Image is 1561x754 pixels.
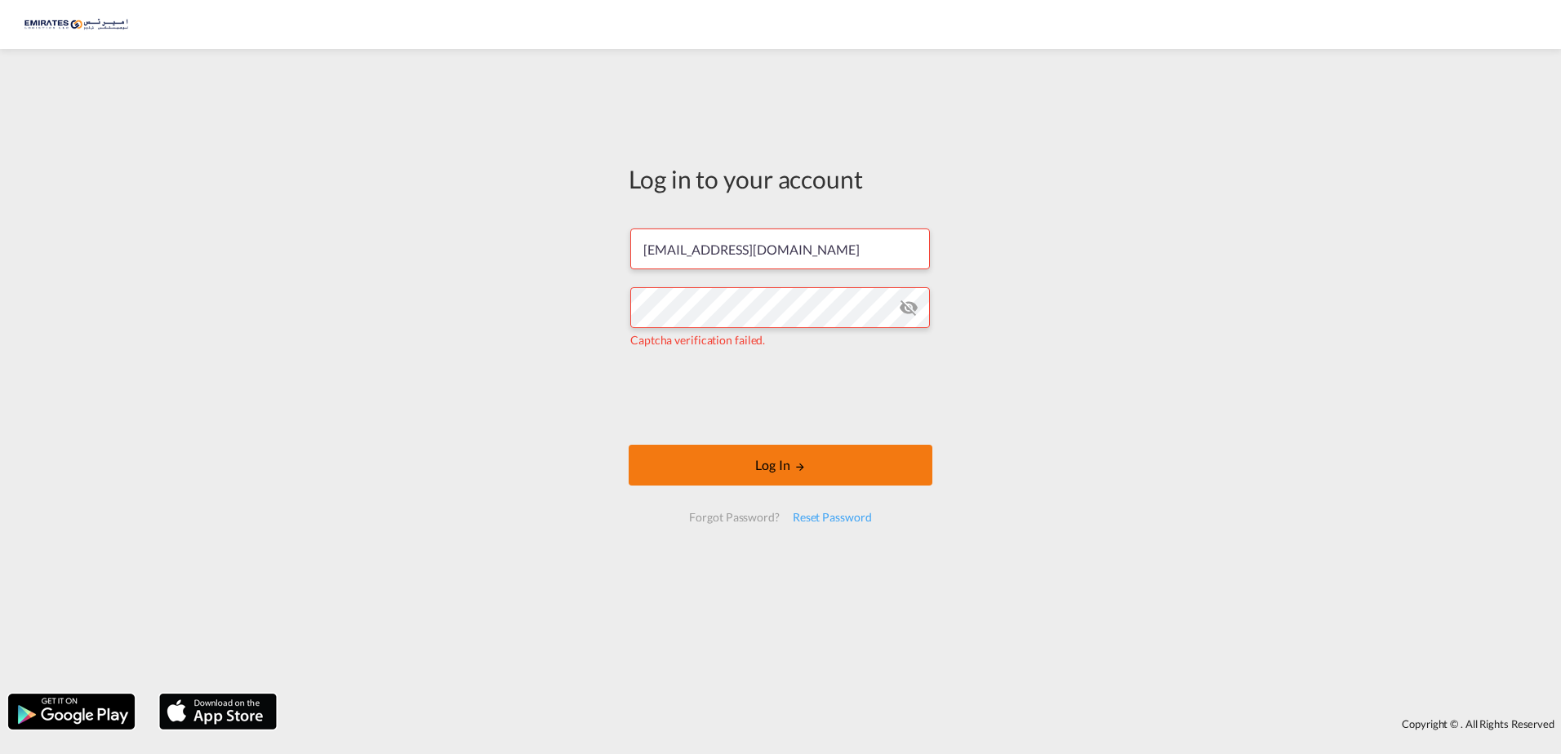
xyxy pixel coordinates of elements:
[630,228,930,269] input: Enter email/phone number
[786,503,878,532] div: Reset Password
[7,692,136,731] img: google.png
[24,7,135,43] img: c67187802a5a11ec94275b5db69a26e6.png
[656,365,905,428] iframe: reCAPTCHA
[285,710,1561,738] div: Copyright © . All Rights Reserved
[683,503,785,532] div: Forgot Password?
[158,692,278,731] img: apple.png
[630,333,765,347] span: Captcha verification failed.
[899,298,918,317] md-icon: icon-eye-off
[629,162,932,196] div: Log in to your account
[629,445,932,486] button: LOGIN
